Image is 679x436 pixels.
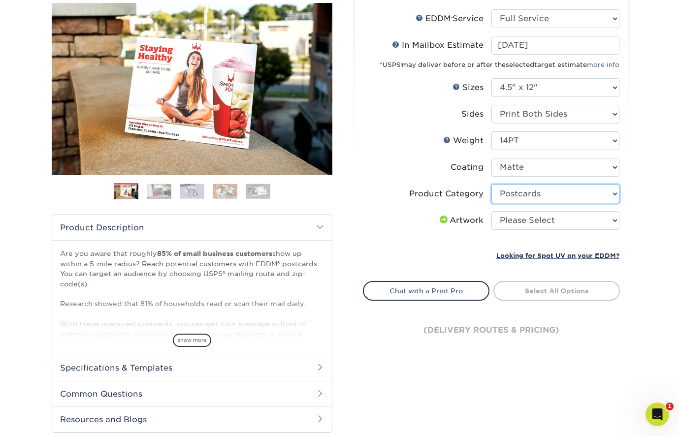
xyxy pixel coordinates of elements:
p: Are you aware that roughly show up within a 5-mile radius? Reach potential customers with EDDM® p... [60,249,324,429]
span: selected [506,61,534,68]
div: (delivery routes & pricing) [363,301,620,360]
sup: ® [401,63,402,66]
img: EDDM 04 [213,184,237,199]
sup: ® [451,16,453,20]
img: EDDM 05 [246,184,270,199]
div: Artwork [438,215,484,226]
div: Sizes [453,82,484,93]
small: *USPS may deliver before or after the target estimate [380,61,619,68]
a: Select All Options [493,281,620,301]
strong: 85% of small business customers [157,249,272,257]
span: 1 [666,403,674,410]
img: EDDM 01 [114,184,138,201]
a: more info [587,61,619,68]
a: Looking for Spot UV on your EDDM? [496,250,619,260]
h2: Common Questions [52,381,332,406]
h2: Resources and Blogs [52,406,332,432]
img: EDDM 02 [147,184,171,199]
div: In Mailbox Estimate [392,39,484,51]
div: Coating [451,161,484,173]
h2: Product Description [52,215,332,240]
h2: Specifications & Templates [52,355,332,380]
div: Weight [443,135,484,147]
input: Select Date [491,36,619,55]
span: show more [173,334,211,347]
img: EDDM 03 [180,184,204,199]
iframe: Intercom live chat [646,403,669,426]
div: Sides [461,108,484,120]
div: Product Category [409,188,484,200]
small: Looking for Spot UV on your EDDM? [496,252,619,259]
a: Chat with a Print Pro [363,281,489,301]
div: EDDM Service [416,13,484,25]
